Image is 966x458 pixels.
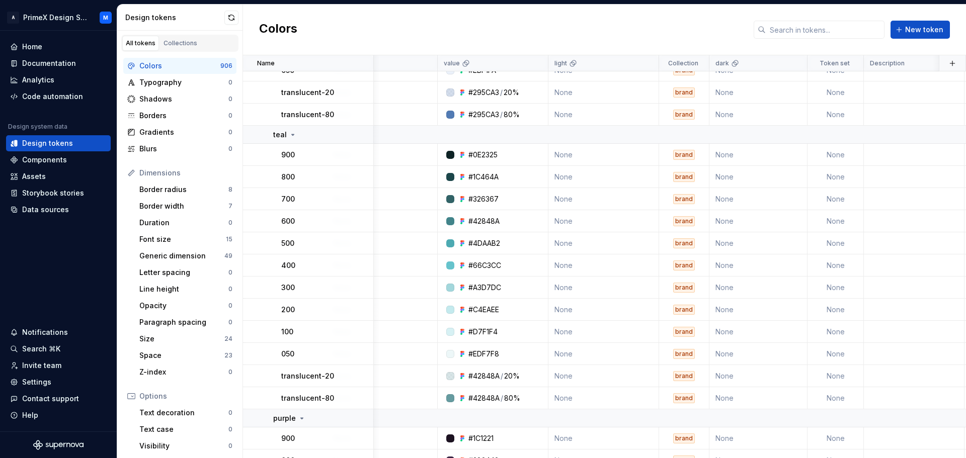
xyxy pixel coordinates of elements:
p: 800 [281,172,295,182]
a: Assets [6,168,111,185]
div: Storybook stories [22,188,84,198]
a: Duration0 [135,215,236,231]
td: None [327,232,438,254]
p: Token set [820,59,850,67]
a: Font size15 [135,231,236,247]
a: Code automation [6,88,111,105]
div: 0 [228,78,232,86]
div: #295CA3 [468,87,499,98]
td: None [327,321,438,343]
a: Documentation [6,55,111,71]
div: brand [673,327,695,337]
td: None [808,232,864,254]
div: brand [673,349,695,359]
div: Invite team [22,360,61,371]
input: Search in tokens... [766,21,884,39]
p: dark [715,59,729,67]
td: None [808,210,864,232]
td: None [548,387,659,409]
div: Gradients [139,127,228,137]
div: brand [673,172,695,182]
td: None [808,343,864,365]
div: 23 [224,351,232,359]
td: None [709,210,808,232]
a: Colors906 [123,58,236,74]
div: Generic dimension [139,251,224,261]
div: PrimeX Design System [23,13,88,23]
div: Visibility [139,441,228,451]
div: Duration [139,218,228,228]
td: None [709,321,808,343]
td: None [808,299,864,321]
a: Opacity0 [135,298,236,314]
a: Home [6,39,111,55]
div: brand [673,260,695,270]
div: 0 [228,268,232,277]
div: Design tokens [125,13,224,23]
td: None [709,144,808,166]
a: Data sources [6,202,111,218]
button: Help [6,407,111,423]
div: #66C3CC [468,260,501,270]
td: None [709,387,808,409]
td: None [548,210,659,232]
td: None [808,188,864,210]
div: Border radius [139,185,228,195]
div: Contact support [22,394,79,404]
div: 20% [504,371,520,381]
div: 0 [228,318,232,326]
p: light [554,59,567,67]
div: 20% [504,87,519,98]
td: None [808,427,864,449]
div: Paragraph spacing [139,317,228,327]
a: Settings [6,374,111,390]
div: Data sources [22,205,69,215]
td: None [327,166,438,188]
div: 0 [228,302,232,310]
p: Name [257,59,275,67]
div: 15 [226,235,232,243]
td: None [709,81,808,104]
td: None [548,188,659,210]
p: 050 [281,349,294,359]
td: None [808,387,864,409]
div: brand [673,371,695,381]
span: New token [905,25,943,35]
div: Line height [139,284,228,294]
div: Search ⌘K [22,344,60,354]
div: 80% [504,110,520,120]
p: value [444,59,460,67]
div: Options [139,391,232,401]
td: None [548,81,659,104]
p: 600 [281,216,295,226]
td: None [709,232,808,254]
p: teal [273,130,287,140]
div: 0 [228,409,232,417]
a: Space23 [135,347,236,363]
svg: Supernova Logo [33,440,84,450]
div: A [7,12,19,24]
div: 24 [224,335,232,343]
div: Opacity [139,301,228,311]
td: None [327,277,438,299]
div: Dimensions [139,168,232,178]
td: None [709,166,808,188]
div: Design system data [8,123,67,131]
td: None [548,299,659,321]
div: Shadows [139,94,228,104]
div: 0 [228,145,232,153]
div: M [103,14,108,22]
td: None [548,321,659,343]
a: Generic dimension49 [135,248,236,264]
td: None [808,166,864,188]
p: 700 [281,194,295,204]
a: Analytics [6,72,111,88]
td: None [327,210,438,232]
div: brand [673,283,695,293]
div: 0 [228,128,232,136]
td: None [709,427,808,449]
a: Letter spacing0 [135,264,236,281]
a: Components [6,152,111,168]
div: Settings [22,377,51,387]
td: None [327,299,438,321]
